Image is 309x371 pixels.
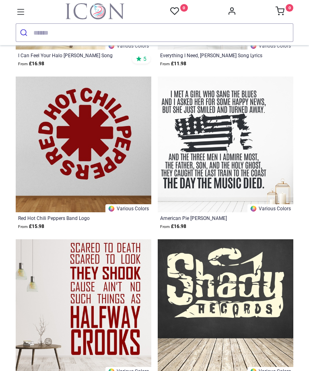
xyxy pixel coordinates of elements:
[160,224,170,229] span: From
[160,52,265,58] a: Everything I Need, [PERSON_NAME] Song Lyrics
[286,4,293,12] sup: 0
[180,4,188,12] sup: 0
[250,42,257,50] img: Color Wheel
[66,3,124,19] a: Logo of Icon Wall Stickers
[18,223,44,230] strong: £ 15.98
[108,205,115,212] img: Color Wheel
[66,3,124,19] img: Icon Wall Stickers
[227,9,236,15] a: Account Info
[18,62,28,66] span: From
[247,204,293,212] a: Various Colors
[143,55,146,62] span: 5
[247,41,293,50] a: Various Colors
[160,60,186,68] strong: £ 11.98
[160,223,186,230] strong: £ 16.98
[160,62,170,66] span: From
[108,42,115,50] img: Color Wheel
[170,6,188,17] a: 0
[160,215,265,221] a: American Pie [PERSON_NAME]
[18,215,123,221] a: Red Hot Chili Peppers Band Logo
[105,41,151,50] a: Various Colors
[250,205,257,212] img: Color Wheel
[276,9,293,15] a: 0
[16,24,33,41] button: Submit
[105,204,151,212] a: Various Colors
[18,52,123,58] a: I Can Feel Your Halo [PERSON_NAME] Song Lyrics
[158,77,293,212] img: American Pie Don McLean Wall Sticker
[18,224,28,229] span: From
[18,60,44,68] strong: £ 16.98
[16,77,151,212] img: Red Hot Chili Peppers Band Logo Wall Sticker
